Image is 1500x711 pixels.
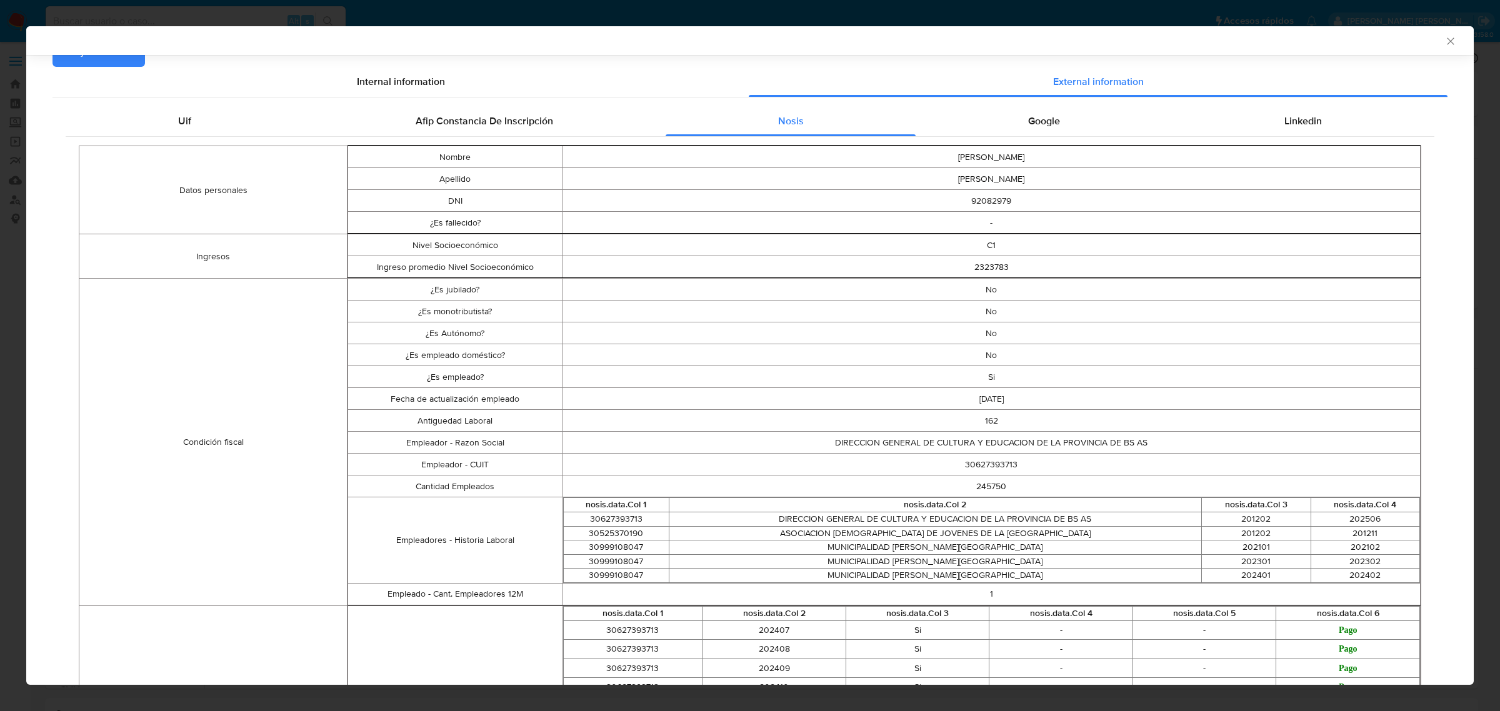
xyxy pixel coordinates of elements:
[1276,620,1420,640] td: Pago
[563,640,702,659] td: 30627393713
[1202,540,1311,555] td: 202101
[1202,526,1311,540] td: 201202
[989,678,1133,697] td: -
[669,569,1201,583] td: MUNICIPALIDAD [PERSON_NAME][GEOGRAPHIC_DATA]
[1276,640,1420,659] td: Pago
[989,620,1133,640] td: -
[348,168,562,190] td: Apellido
[416,114,553,128] span: Afip Constancia De Inscripción
[562,344,1421,366] td: No
[348,454,562,475] td: Empleador - CUIT
[1132,678,1276,697] td: -
[1311,498,1420,512] th: nosis.data.Col 4
[357,74,445,89] span: Internal information
[989,659,1133,678] td: -
[1202,554,1311,569] td: 202301
[26,26,1474,685] div: closure-recommendation-modal
[348,322,562,344] td: ¿Es Autónomo?
[1444,35,1456,46] button: Cerrar ventana
[1132,640,1276,659] td: -
[79,279,347,606] td: Condición fiscal
[562,366,1421,388] td: Si
[563,498,669,512] th: nosis.data.Col 1
[562,168,1421,190] td: [PERSON_NAME]
[1311,540,1420,555] td: 202102
[702,678,846,697] td: 202410
[846,606,989,620] th: nosis.data.Col 3
[348,410,562,432] td: Antiguedad Laboral
[348,344,562,366] td: ¿Es empleado doméstico?
[563,659,702,678] td: 30627393713
[348,583,562,605] td: Empleado - Cant. Empleadores 12M
[563,678,702,697] td: 30627393713
[563,526,669,540] td: 30525370190
[52,67,1447,97] div: Detailed info
[1276,659,1420,678] td: Pago
[563,606,702,620] th: nosis.data.Col 1
[562,146,1421,168] td: [PERSON_NAME]
[1132,620,1276,640] td: -
[702,640,846,659] td: 202408
[348,190,562,212] td: DNI
[1311,526,1420,540] td: 201211
[669,512,1201,527] td: DIRECCION GENERAL DE CULTURA Y EDUCACION DE LA PROVINCIA DE BS AS
[1132,606,1276,620] th: nosis.data.Col 5
[1202,512,1311,527] td: 201202
[1132,659,1276,678] td: -
[989,606,1133,620] th: nosis.data.Col 4
[66,106,1434,136] div: Detailed external info
[348,475,562,497] td: Cantidad Empleados
[669,498,1201,512] th: nosis.data.Col 2
[989,640,1133,659] td: -
[348,279,562,301] td: ¿Es jubilado?
[562,279,1421,301] td: No
[562,454,1421,475] td: 30627393713
[348,256,562,278] td: Ingreso promedio Nivel Socioeconómico
[846,640,989,659] td: Si
[1284,114,1322,128] span: Linkedin
[348,497,562,584] td: Empleadores - Historia Laboral
[562,190,1421,212] td: 92082979
[562,234,1421,256] td: C1
[562,410,1421,432] td: 162
[563,540,669,555] td: 30999108047
[669,540,1201,555] td: MUNICIPALIDAD [PERSON_NAME][GEOGRAPHIC_DATA]
[669,554,1201,569] td: MUNICIPALIDAD [PERSON_NAME][GEOGRAPHIC_DATA]
[1276,606,1420,620] th: nosis.data.Col 6
[69,38,129,66] span: Adjuntar PDF
[348,146,562,168] td: Nombre
[562,256,1421,278] td: 2323783
[846,659,989,678] td: Si
[562,432,1421,454] td: DIRECCION GENERAL DE CULTURA Y EDUCACION DE LA PROVINCIA DE BS AS
[563,620,702,640] td: 30627393713
[562,301,1421,322] td: No
[1202,498,1311,512] th: nosis.data.Col 3
[562,212,1421,234] td: -
[1276,678,1420,697] td: Pago
[1311,569,1420,583] td: 202402
[348,366,562,388] td: ¿Es empleado?
[348,212,562,234] td: ¿Es fallecido?
[348,301,562,322] td: ¿Es monotributista?
[562,475,1421,497] td: 245750
[348,432,562,454] td: Empleador - Razon Social
[702,659,846,678] td: 202409
[348,234,562,256] td: Nivel Socioeconómico
[702,606,846,620] th: nosis.data.Col 2
[1053,74,1144,89] span: External information
[846,620,989,640] td: Si
[348,388,562,410] td: Fecha de actualización empleado
[563,554,669,569] td: 30999108047
[562,583,1421,605] td: 1
[1028,114,1060,128] span: Google
[563,569,669,583] td: 30999108047
[1311,554,1420,569] td: 202302
[562,322,1421,344] td: No
[778,114,804,128] span: Nosis
[1202,569,1311,583] td: 202401
[562,388,1421,410] td: [DATE]
[669,526,1201,540] td: ASOCIACION [DEMOGRAPHIC_DATA] DE JOVENES DE LA [GEOGRAPHIC_DATA]
[79,234,347,279] td: Ingresos
[1311,512,1420,527] td: 202506
[702,620,846,640] td: 202407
